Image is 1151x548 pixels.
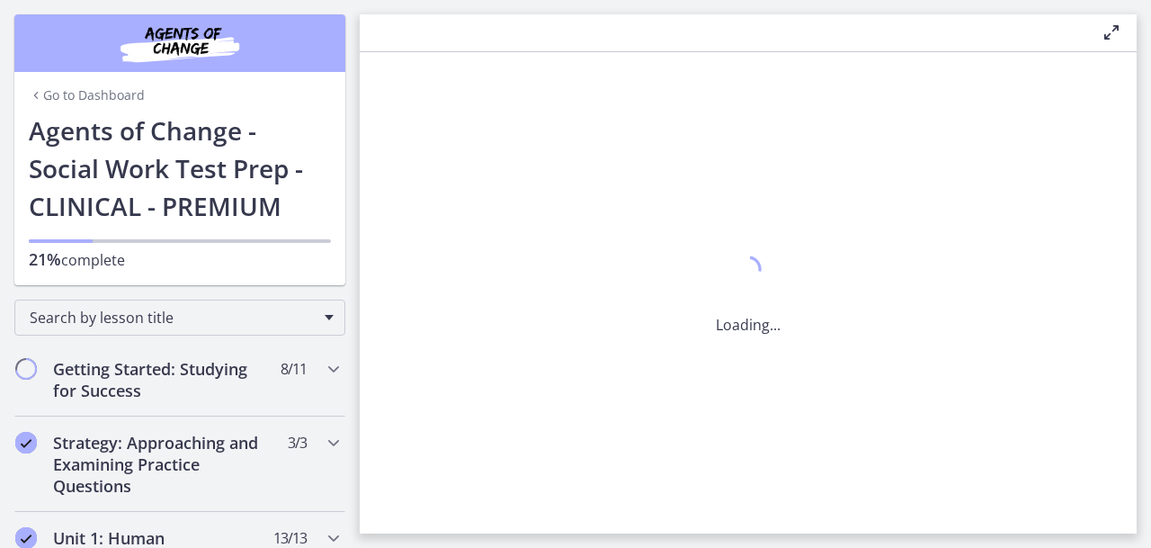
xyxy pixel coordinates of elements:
div: Search by lesson title [14,300,345,336]
p: Loading... [716,314,781,336]
h2: Strategy: Approaching and Examining Practice Questions [53,432,272,497]
span: 21% [29,248,61,270]
a: Go to Dashboard [29,86,145,104]
h2: Getting Started: Studying for Success [53,358,272,401]
span: 3 / 3 [288,432,307,454]
h1: Agents of Change - Social Work Test Prep - CLINICAL - PREMIUM [29,112,331,225]
span: Search by lesson title [30,308,316,328]
div: 1 [716,251,781,292]
p: complete [29,248,331,271]
img: Agents of Change [72,22,288,65]
i: Completed [15,432,37,454]
span: 8 / 11 [281,358,307,380]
